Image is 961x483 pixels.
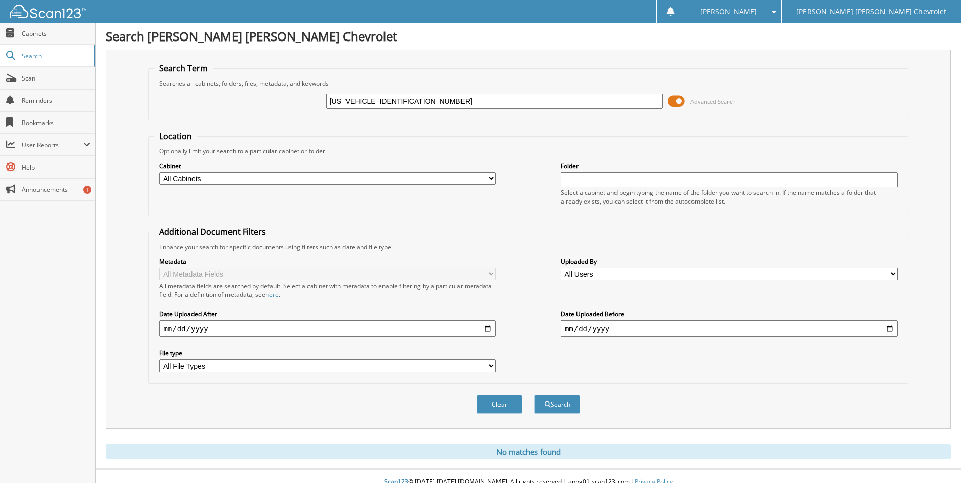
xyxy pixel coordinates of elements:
div: All metadata fields are searched by default. Select a cabinet with metadata to enable filtering b... [159,281,496,299]
span: Reminders [22,96,90,105]
label: Folder [561,162,898,170]
input: end [561,320,898,337]
legend: Location [154,131,197,142]
span: Cabinets [22,29,90,38]
div: Optionally limit your search to a particular cabinet or folder [154,147,902,155]
button: Clear [477,395,522,414]
span: Advanced Search [690,98,736,105]
div: No matches found [106,444,951,459]
h1: Search [PERSON_NAME] [PERSON_NAME] Chevrolet [106,28,951,45]
span: Scan [22,74,90,83]
label: Cabinet [159,162,496,170]
img: scan123-logo-white.svg [10,5,86,18]
label: Date Uploaded After [159,310,496,318]
span: [PERSON_NAME] [700,9,757,15]
span: [PERSON_NAME] [PERSON_NAME] Chevrolet [796,9,946,15]
div: Enhance your search for specific documents using filters such as date and file type. [154,243,902,251]
legend: Search Term [154,63,213,74]
div: Searches all cabinets, folders, files, metadata, and keywords [154,79,902,88]
a: here [265,290,279,299]
span: User Reports [22,141,83,149]
label: Metadata [159,257,496,266]
span: Search [22,52,89,60]
span: Announcements [22,185,90,194]
label: File type [159,349,496,357]
legend: Additional Document Filters [154,226,271,237]
div: 1 [83,186,91,194]
div: Select a cabinet and begin typing the name of the folder you want to search in. If the name match... [561,188,898,206]
label: Uploaded By [561,257,898,266]
button: Search [534,395,580,414]
span: Help [22,163,90,172]
input: start [159,320,496,337]
span: Bookmarks [22,118,90,127]
label: Date Uploaded Before [561,310,898,318]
